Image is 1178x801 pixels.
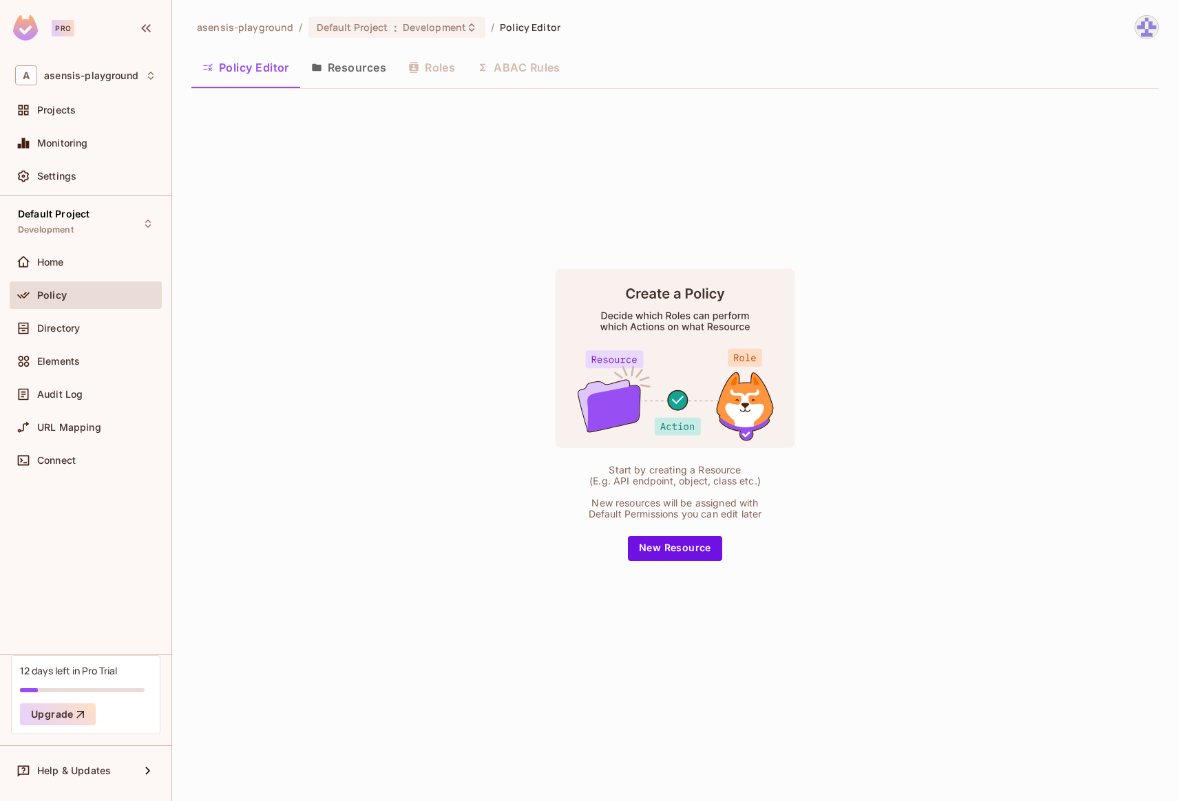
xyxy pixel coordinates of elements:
button: Policy Editor [191,50,300,85]
span: Policy [37,290,67,301]
span: Development [403,21,466,34]
div: New resources will be assigned with Default Permissions you can edit later [582,498,768,520]
button: Resources [300,50,397,85]
span: Connect [37,455,76,466]
span: Settings [37,171,76,182]
span: Default Project [18,209,90,220]
span: A [15,65,37,85]
button: New Resource [628,536,722,561]
span: the active workspace [197,21,293,34]
span: Audit Log [37,389,83,400]
span: Development [18,224,74,235]
div: Start by creating a Resource (E.g. API endpoint, object, class etc.) [582,464,768,487]
span: Monitoring [37,138,88,149]
span: Default Project [317,21,388,34]
li: / [491,21,494,34]
button: Upgrade [20,703,96,725]
span: Directory [37,323,80,334]
span: Elements [37,356,80,367]
span: URL Mapping [37,422,101,433]
img: Martin Demuth [1135,16,1158,39]
span: Projects [37,105,76,116]
div: 12 days left in Pro Trial [20,664,117,677]
span: Help & Updates [37,765,111,776]
span: : [393,22,398,33]
span: Workspace: asensis-playground [44,70,138,81]
div: Pro [52,20,74,36]
li: / [299,21,302,34]
span: Policy Editor [500,21,560,34]
img: SReyMgAAAABJRU5ErkJggg== [13,15,38,41]
span: Home [37,257,64,268]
